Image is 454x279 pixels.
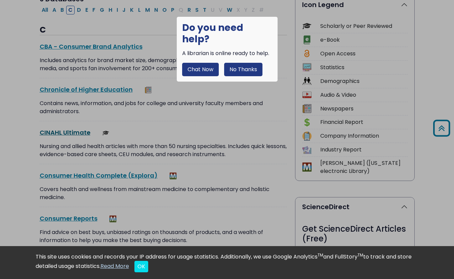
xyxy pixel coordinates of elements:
[318,252,323,258] sup: TM
[224,63,262,76] button: No Thanks
[100,262,129,270] a: Read More
[182,63,219,76] button: Chat Now
[182,49,272,57] div: A librarian is online ready to help.
[182,22,272,45] h1: Do you need help?
[358,252,363,258] sup: TM
[134,261,148,272] button: Close
[36,253,419,272] div: This site uses cookies and records your IP address for usage statistics. Additionally, we use Goo...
